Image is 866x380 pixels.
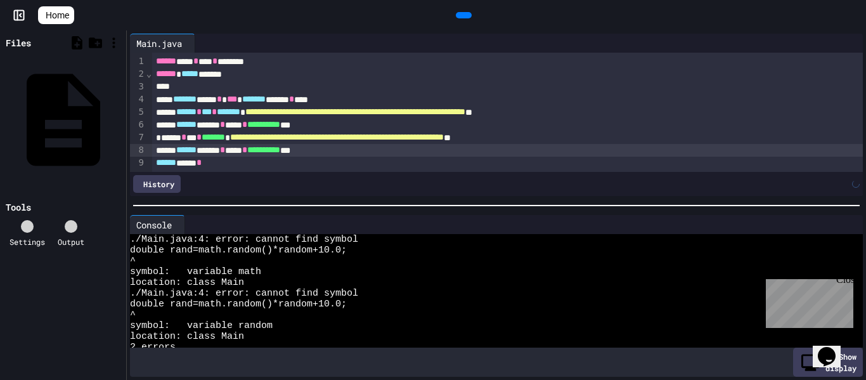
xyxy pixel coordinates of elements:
span: ./Main.java:4: error: cannot find symbol [130,234,358,245]
span: ./Main.java:4: error: cannot find symbol [130,288,358,299]
div: 3 [130,81,146,93]
div: 6 [130,119,146,131]
span: Fold line [146,69,152,79]
span: ^ [130,256,136,266]
span: double rand=math.random()*random+10.0; [130,299,347,310]
span: double rand=math.random()*random+10.0; [130,245,347,256]
div: Output [58,236,84,247]
span: ^ [130,310,136,320]
span: symbol: variable math [130,266,261,277]
div: Main.java [130,34,195,53]
div: 5 [130,106,146,119]
a: Home [38,6,74,24]
div: 10 [130,169,146,182]
div: 7 [130,131,146,144]
div: Tools [6,200,31,214]
div: Show display [793,348,863,377]
div: Main.java [130,37,188,50]
span: location: class Main [130,331,244,342]
span: symbol: variable random [130,320,273,331]
div: 2 [130,68,146,81]
div: History [133,175,181,193]
iframe: chat widget [813,329,853,367]
div: 4 [130,93,146,106]
div: Files [6,36,31,49]
div: 8 [130,144,146,157]
iframe: chat widget [761,274,853,328]
span: 2 errors [130,342,176,353]
div: 9 [130,157,146,169]
div: Chat with us now!Close [5,5,87,81]
div: 1 [130,55,146,68]
div: Console [130,218,178,232]
span: location: class Main [130,277,244,288]
span: Home [46,9,69,22]
div: Console [130,215,185,234]
div: Settings [10,236,45,247]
